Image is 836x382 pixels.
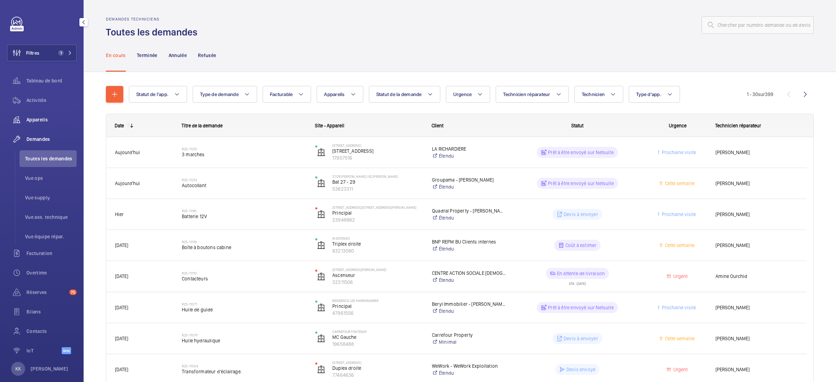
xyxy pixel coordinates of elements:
[25,175,77,182] span: Vue ops
[182,306,306,313] span: Huile de guide
[182,240,306,244] h2: R25-11116
[25,155,77,162] span: Toutes les demandes
[715,210,798,218] span: [PERSON_NAME]
[715,272,798,280] span: Amine Ourchid
[115,367,128,372] span: [DATE]
[636,91,661,97] span: Type d'app.
[26,136,77,143] span: Demandes
[26,97,77,104] span: Activités
[715,149,798,157] span: [PERSON_NAME]
[432,176,506,183] p: Groupama - [PERSON_NAME]
[26,250,77,257] span: Facturation
[31,365,68,372] p: [PERSON_NAME]
[182,333,306,337] h2: R25-11070
[26,347,62,354] span: IoT
[182,178,306,182] h2: R25-11213
[332,185,423,192] p: 53623311
[565,242,597,249] p: Coût à estimer
[548,304,614,311] p: Prêt à être envoyé sur Netsuite
[115,336,128,341] span: [DATE]
[660,305,696,310] span: Prochaine visite
[182,209,306,213] h2: R25-11161
[564,211,598,218] p: Devis à envoyer
[332,240,423,247] p: Triplex droite
[548,149,614,156] p: Prêt à être envoyé sur Netsuite
[115,150,140,155] span: Aujourd'hui
[182,364,306,368] h2: R25-11054
[446,86,490,103] button: Urgence
[574,86,624,103] button: Technicien
[332,334,423,341] p: MC Gauche
[136,91,169,97] span: Statut de l'app.
[332,272,423,279] p: Ascenseur
[324,91,345,97] span: Appareils
[332,205,423,209] p: [STREET_ADDRESS]/[STREET_ADDRESS][PERSON_NAME]
[582,91,605,97] span: Technicien
[25,214,77,221] span: Vue ass. technique
[182,244,306,251] span: Boîte à boutons cabine
[557,270,605,277] p: En attente de livraison
[26,49,39,56] span: Filtres
[332,372,423,379] p: 77464636
[715,241,798,249] span: [PERSON_NAME]
[106,52,126,59] p: En cours
[317,148,325,157] img: elevator.svg
[369,86,440,103] button: Statut de la demande
[182,337,306,344] span: Huile hydraulique
[432,238,506,245] p: BNP REPM BU Clients internes
[200,91,239,97] span: Type de demande
[332,216,423,223] p: 23948862
[26,328,77,335] span: Contacts
[332,279,423,286] p: 32311506
[169,52,187,59] p: Annulée
[317,365,325,374] img: elevator.svg
[503,91,550,97] span: Technicien réparateur
[69,289,77,295] span: 75
[564,335,598,342] p: Devis à envoyer
[332,303,423,310] p: Principal
[106,17,202,22] h2: Demandes techniciens
[26,308,77,315] span: Bilans
[660,150,696,155] span: Prochaine visite
[432,277,506,284] a: Étendu
[432,332,506,339] p: Carrefour Property
[664,242,695,248] span: Cette semaine
[332,341,423,348] p: 19658488
[182,213,306,220] span: Batterie 12V
[332,365,423,372] p: Duplex droite
[715,366,798,374] span: [PERSON_NAME]
[432,308,506,315] a: Étendu
[332,247,423,254] p: 83213080
[115,212,124,217] span: Hier
[332,360,423,365] p: [STREET_ADDRESS]
[715,123,761,128] span: Technicien réparateur
[129,86,187,103] button: Statut de l'app.
[332,310,423,317] p: 47961556
[432,183,506,190] a: Étendu
[432,214,506,221] a: Étendu
[26,77,77,84] span: Tableau de bord
[669,123,687,128] span: Urgence
[26,289,67,296] span: Réserves
[332,178,423,185] p: Bat 27 - 29
[432,245,506,252] a: Étendu
[376,91,422,97] span: Statut de la demande
[432,301,506,308] p: Beryl Immobilier - [PERSON_NAME]
[548,180,614,187] p: Prêt à être envoyé sur Netsuite
[758,91,765,97] span: sur
[115,242,128,248] span: [DATE]
[660,212,696,217] span: Prochaine visite
[432,152,506,159] a: Étendu
[106,26,202,39] h1: Toutes les demandes
[432,339,506,345] a: Minimal
[702,16,814,34] input: Chercher par numéro demande ou de devis
[182,302,306,306] h2: R25-11071
[317,241,325,249] img: elevator.svg
[198,52,216,59] p: Refusée
[332,299,423,303] p: Résidence Les Marronniers
[432,363,506,369] p: WeWork - WeWork Exploitation
[432,123,443,128] span: Client
[432,369,506,376] a: Étendu
[115,123,124,128] div: Date
[26,116,77,123] span: Appareils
